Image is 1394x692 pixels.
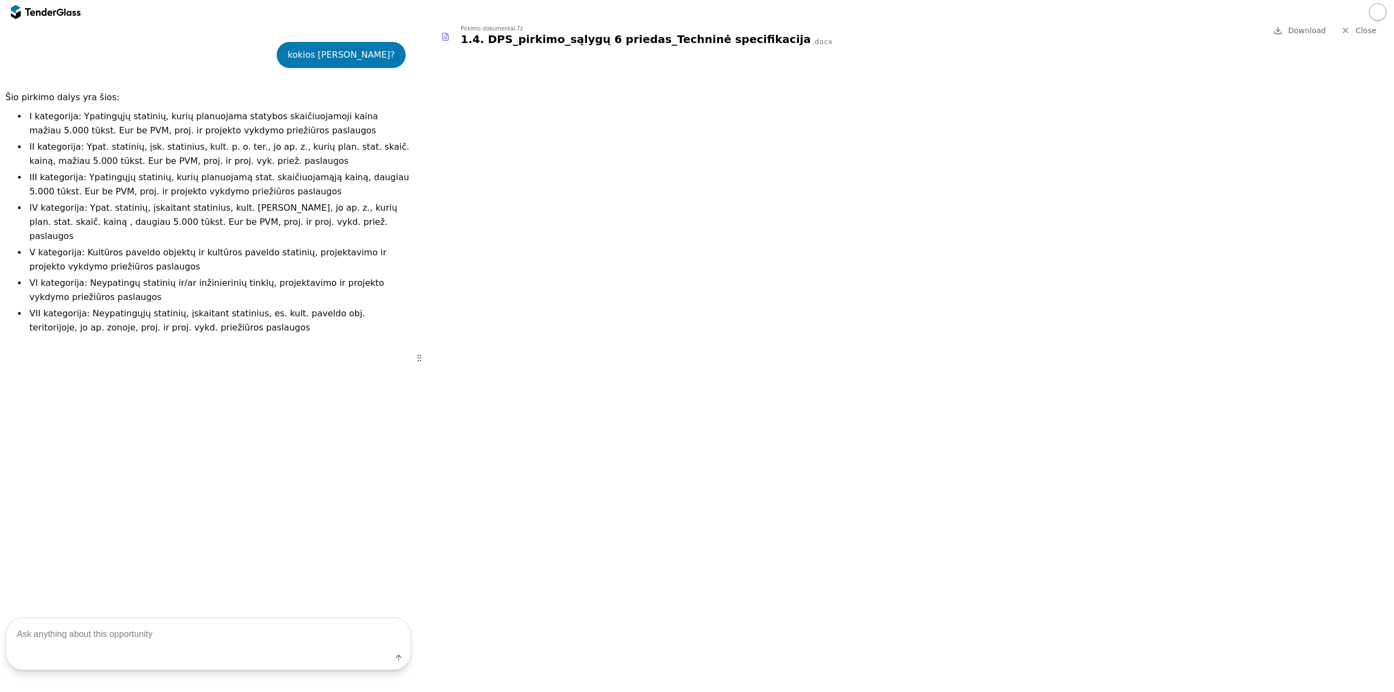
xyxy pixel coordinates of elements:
li: V kategorija: Kultūros paveldo objektų ir kultūros paveldo statinių, projektavimo ir projekto vyk... [27,246,411,274]
li: I kategorija: Ypatingųjų statinių, kurių planuojama statybos skaičiuojamoji kaina mažiau 5.000 tū... [27,109,411,138]
div: .docx [812,38,833,47]
div: Pirkimo dokumentai.7z [461,26,523,32]
a: Close [1335,24,1383,38]
p: Šio pirkimo dalys yra šios: [5,90,411,105]
div: kokios [PERSON_NAME]? [288,47,395,63]
div: 1.4. DPS_pirkimo_sąlygų 6 priedas_Techninė specifikacija [461,32,811,47]
li: VII kategorija: Neypatingųjų statinių, įskaitant statinius, es. kult. paveldo obj. teritorijoje, ... [27,307,411,335]
span: Download [1288,26,1326,35]
a: Download [1270,24,1329,38]
li: VI kategorija: Neypatingų statinių ir/ar inžinierinių tinklų, projektavimo ir projekto vykdymo pr... [27,276,411,304]
li: IV kategorija: Ypat. statinių, įskaitant statinius, kult. [PERSON_NAME], jo ap. z., kurių plan. s... [27,201,411,243]
li: III kategorija: Ypatingųjų statinių, kurių planuojamą stat. skaičiuojamąją kainą, daugiau 5.000 t... [27,170,411,199]
span: Close [1355,26,1376,35]
li: II kategorija: Ypat. statinių, įsk. statinius, kult. p. o. ter., jo ap. z., kurių plan. stat. ska... [27,140,411,168]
